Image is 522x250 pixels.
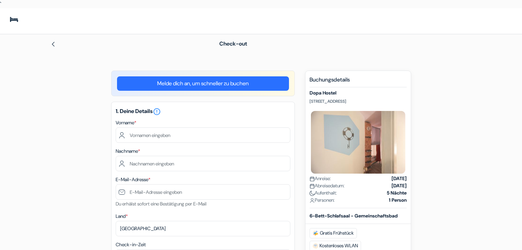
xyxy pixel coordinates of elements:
a: error_outline [153,108,161,115]
h5: 1. Deine Details [116,108,290,116]
b: 6-Bett-Schlafsaal - Gemeinschaftsbad [310,213,398,219]
img: left_arrow.svg [50,41,56,47]
strong: [DATE] [392,175,407,182]
img: calendar.svg [310,184,315,189]
input: Nachnamen eingeben [116,156,290,171]
small: Du erhälst sofort eine Bestätigung per E-Mail [116,201,207,207]
img: free_breakfast.svg [313,230,318,236]
strong: 5 Nächte [387,189,407,197]
input: E-Mail-Adresse eingeben [116,184,290,200]
img: Jugendherbergen.com [8,14,90,28]
img: free_wifi.svg [313,243,318,249]
label: Nachname [116,148,140,155]
input: Vornamen eingeben [116,127,290,143]
img: moon.svg [310,191,315,196]
span: Abreisedatum: [310,182,345,189]
span: Personen: [310,197,335,204]
h5: Buchungsdetails [310,76,407,87]
span: Anreise: [310,175,331,182]
span: Check-out [219,40,247,47]
a: Melde dich an, um schneller zu buchen [117,76,289,91]
span: Aufenthalt: [310,189,337,197]
label: Check-in-Zeit [116,241,146,248]
img: user_icon.svg [310,198,315,203]
strong: 1 Person [389,197,407,204]
label: Land [116,213,128,220]
p: [STREET_ADDRESS] [310,99,407,104]
span: Gratis Frühstück [310,228,357,238]
label: E-Mail-Adresse [116,176,150,183]
h5: Dopa Hostel [310,90,407,96]
i: error_outline [153,108,161,116]
label: Vorname [116,119,136,126]
strong: [DATE] [392,182,407,189]
img: calendar.svg [310,176,315,182]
